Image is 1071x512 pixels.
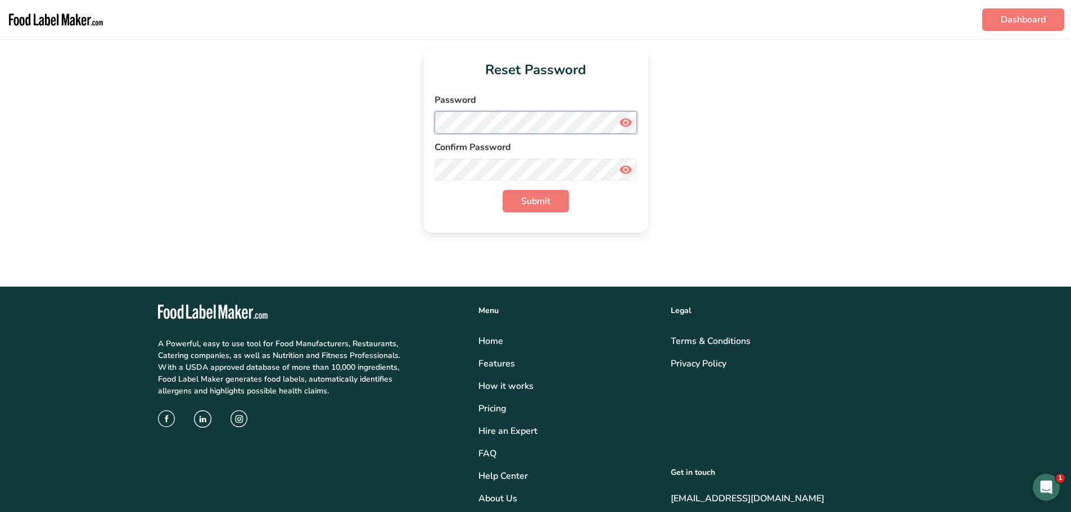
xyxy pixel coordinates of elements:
div: How it works [478,379,657,393]
a: FAQ [478,447,657,460]
label: Password [435,93,637,107]
label: Confirm Password [435,141,637,154]
a: [EMAIL_ADDRESS][DOMAIN_NAME] [671,492,914,505]
span: 1 [1056,474,1065,483]
a: Features [478,357,657,370]
iframe: Intercom live chat [1033,474,1060,501]
a: Terms & Conditions [671,334,914,348]
a: Dashboard [982,8,1064,31]
h1: Reset Password [435,60,637,80]
span: Submit [521,194,550,208]
a: Hire an Expert [478,424,657,438]
a: Help Center [478,469,657,483]
a: About Us [478,492,657,505]
div: Legal [671,305,914,316]
a: Pricing [478,402,657,415]
img: Food Label Maker [7,4,105,35]
a: Home [478,334,657,348]
div: Get in touch [671,466,914,478]
p: A Powerful, easy to use tool for Food Manufacturers, Restaurants, Catering companies, as well as ... [158,338,404,397]
a: Privacy Policy [671,357,914,370]
div: Menu [478,305,657,316]
button: Submit [503,190,569,212]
